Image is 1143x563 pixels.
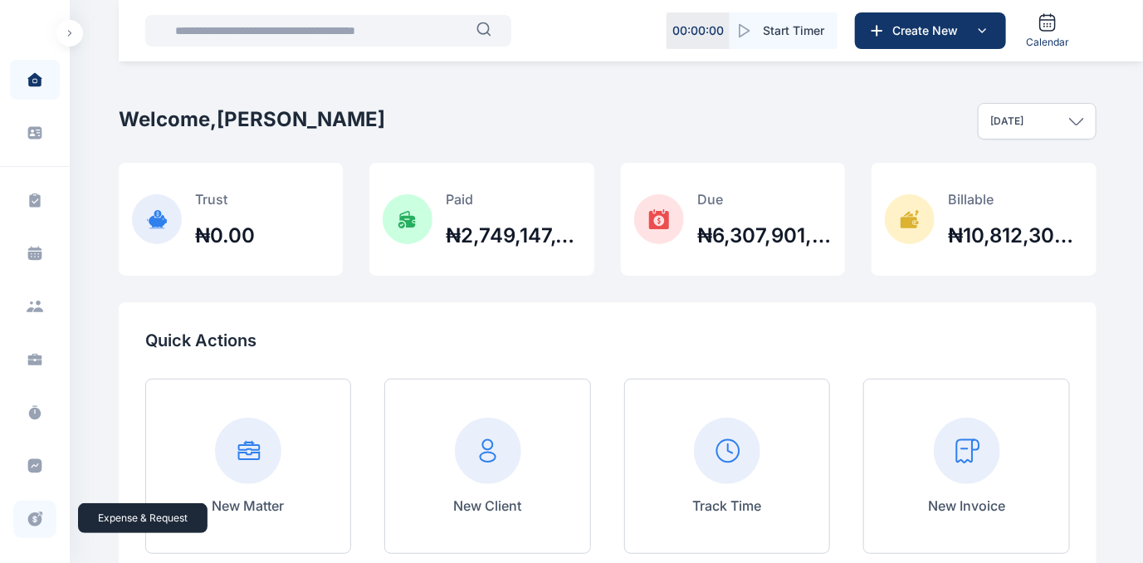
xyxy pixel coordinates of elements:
[928,496,1005,516] p: New Invoice
[855,12,1006,49] button: Create New
[212,496,285,516] p: New Matter
[693,496,762,516] p: Track Time
[697,223,833,249] h2: ₦6,307,901,983.62
[948,223,1083,249] h2: ₦10,812,304,226.86
[730,12,838,49] button: Start Timer
[763,22,824,39] span: Start Timer
[119,106,385,133] h2: Welcome, [PERSON_NAME]
[145,329,1070,352] p: Quick Actions
[948,189,1083,209] p: Billable
[1019,6,1076,56] a: Calendar
[1026,36,1069,49] span: Calendar
[446,189,581,209] p: Paid
[454,496,522,516] p: New Client
[990,115,1023,128] p: [DATE]
[672,22,724,39] p: 00 : 00 : 00
[195,189,255,209] p: Trust
[697,189,833,209] p: Due
[886,22,972,39] span: Create New
[446,223,581,249] h2: ₦2,749,147,161.14
[195,223,255,249] h2: ₦0.00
